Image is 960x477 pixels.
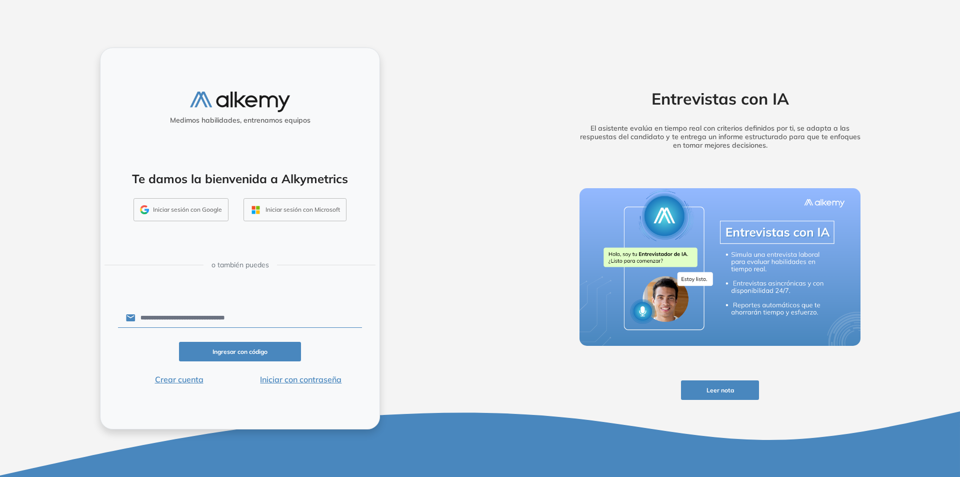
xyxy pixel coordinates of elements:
[113,172,366,186] h4: Te damos la bienvenida a Alkymetrics
[140,205,149,214] img: GMAIL_ICON
[104,116,375,125] h5: Medimos habilidades, entrenamos equipos
[564,124,876,149] h5: El asistente evalúa en tiempo real con criterios definidos por ti, se adapta a las respuestas del...
[564,89,876,108] h2: Entrevistas con IA
[579,188,860,346] img: img-more-info
[681,380,759,400] button: Leer nota
[243,198,346,221] button: Iniciar sesión con Microsoft
[250,204,261,216] img: OUTLOOK_ICON
[133,198,228,221] button: Iniciar sesión con Google
[190,92,290,112] img: logo-alkemy
[240,373,362,385] button: Iniciar con contraseña
[118,373,240,385] button: Crear cuenta
[211,260,269,270] span: o también puedes
[780,361,960,477] iframe: Chat Widget
[179,342,301,361] button: Ingresar con código
[780,361,960,477] div: Widget de chat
